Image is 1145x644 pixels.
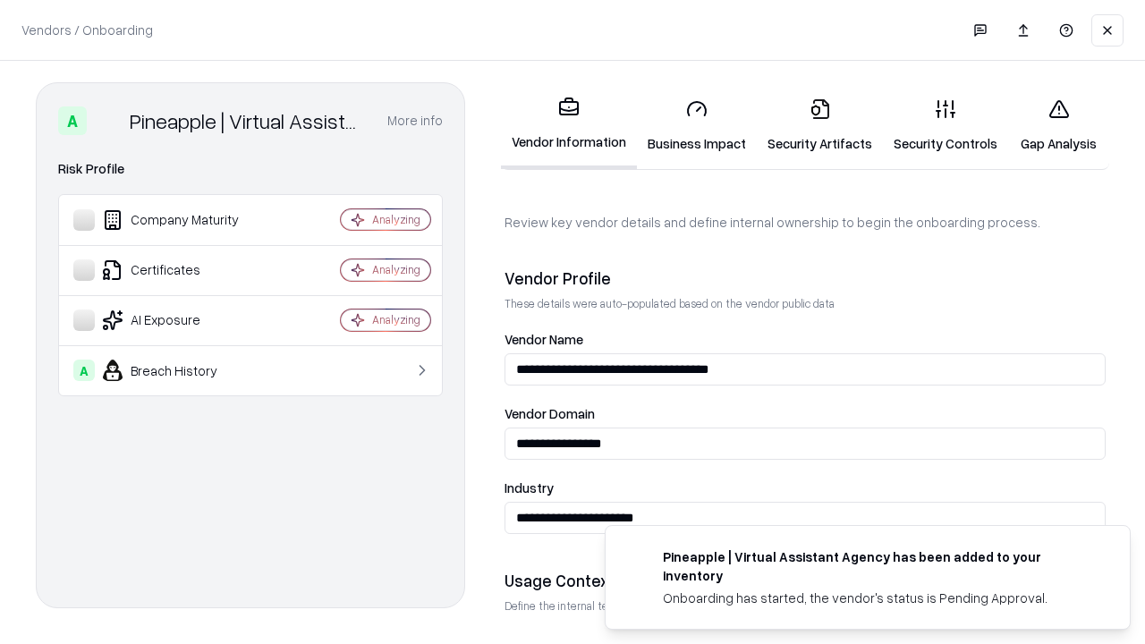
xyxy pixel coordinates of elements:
a: Business Impact [637,84,757,167]
div: AI Exposure [73,309,287,331]
label: Vendor Name [505,333,1106,346]
a: Security Artifacts [757,84,883,167]
a: Security Controls [883,84,1008,167]
p: These details were auto-populated based on the vendor public data [505,296,1106,311]
div: Pineapple | Virtual Assistant Agency [130,106,366,135]
div: Analyzing [372,262,420,277]
p: Vendors / Onboarding [21,21,153,39]
label: Vendor Domain [505,407,1106,420]
div: Onboarding has started, the vendor's status is Pending Approval. [663,589,1087,607]
div: Risk Profile [58,158,443,180]
div: Analyzing [372,212,420,227]
div: A [58,106,87,135]
a: Gap Analysis [1008,84,1109,167]
a: Vendor Information [501,82,637,169]
p: Review key vendor details and define internal ownership to begin the onboarding process. [505,213,1106,232]
img: Pineapple | Virtual Assistant Agency [94,106,123,135]
img: trypineapple.com [627,547,649,569]
label: Industry [505,481,1106,495]
div: A [73,360,95,381]
div: Analyzing [372,312,420,327]
div: Usage Context [505,570,1106,591]
div: Breach History [73,360,287,381]
div: Company Maturity [73,209,287,231]
p: Define the internal team and reason for using this vendor. This helps assess business relevance a... [505,598,1106,614]
div: Pineapple | Virtual Assistant Agency has been added to your inventory [663,547,1087,585]
div: Certificates [73,259,287,281]
button: More info [387,105,443,137]
div: Vendor Profile [505,267,1106,289]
